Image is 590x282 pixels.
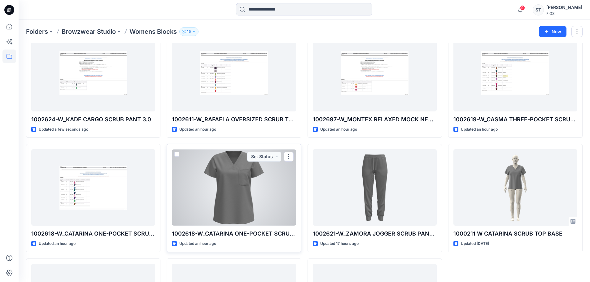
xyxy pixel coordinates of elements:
[187,28,191,35] p: 15
[453,115,577,124] p: 1002619-W_CASMA THREE-POCKET SCRUB TOP 3.0
[320,241,359,247] p: Updated 17 hours ago
[546,11,582,16] div: FIGS
[453,149,577,226] a: 1000211 W CATARINA SCRUB TOP BASE
[179,241,216,247] p: Updated an hour ago
[31,149,155,226] a: 1002618-W_CATARINA ONE-POCKET SCRUB TOP 3.0
[39,126,88,133] p: Updated a few seconds ago
[320,126,357,133] p: Updated an hour ago
[461,126,498,133] p: Updated an hour ago
[172,229,296,238] p: 1002618-W_CATARINA ONE-POCKET SCRUB TOP 3.0
[31,35,155,111] a: 1002624-W_KADE CARGO SCRUB PANT 3.0
[313,229,437,238] p: 1002621-W_ZAMORA JOGGER SCRUB PANT 3.0
[179,27,199,36] button: 15
[313,149,437,226] a: 1002621-W_ZAMORA JOGGER SCRUB PANT 3.0
[313,115,437,124] p: 1002697-W_MONTEX RELAXED MOCK NECK SCRUB TOP 3.0
[453,229,577,238] p: 1000211 W CATARINA SCRUB TOP BASE
[172,115,296,124] p: 1002611-W_RAFAELA OVERSIZED SCRUB TOP 3.0
[520,5,525,10] span: 9
[546,4,582,11] div: [PERSON_NAME]
[129,27,177,36] p: Womens Blocks
[313,35,437,111] a: 1002697-W_MONTEX RELAXED MOCK NECK SCRUB TOP 3.0
[31,115,155,124] p: 1002624-W_KADE CARGO SCRUB PANT 3.0
[172,35,296,111] a: 1002611-W_RAFAELA OVERSIZED SCRUB TOP 3.0
[179,126,216,133] p: Updated an hour ago
[172,149,296,226] a: 1002618-W_CATARINA ONE-POCKET SCRUB TOP 3.0
[62,27,116,36] a: Browzwear Studio
[539,26,566,37] button: New
[39,241,76,247] p: Updated an hour ago
[533,4,544,15] div: ST
[453,35,577,111] a: 1002619-W_CASMA THREE-POCKET SCRUB TOP 3.0
[461,241,489,247] p: Updated [DATE]
[31,229,155,238] p: 1002618-W_CATARINA ONE-POCKET SCRUB TOP 3.0
[26,27,48,36] a: Folders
